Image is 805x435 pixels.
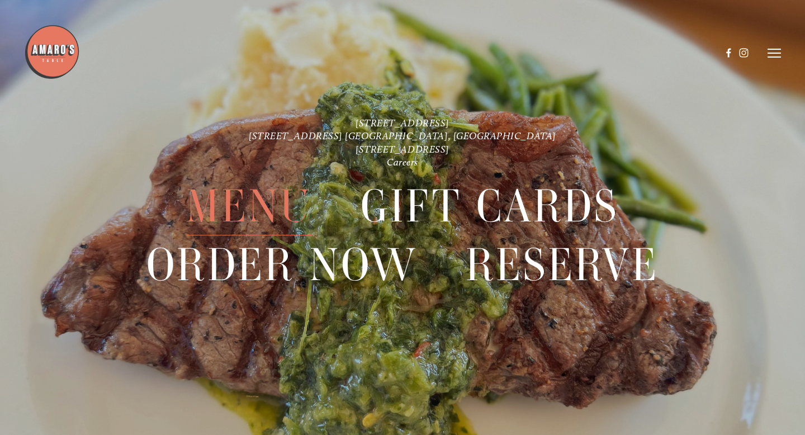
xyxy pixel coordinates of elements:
span: Reserve [466,236,658,294]
a: Menu [186,177,312,235]
a: [STREET_ADDRESS] [356,143,449,155]
a: Careers [387,156,418,168]
a: [STREET_ADDRESS] [GEOGRAPHIC_DATA], [GEOGRAPHIC_DATA] [249,130,556,142]
span: Order Now [146,236,417,294]
img: Amaro's Table [24,24,80,80]
a: Gift Cards [361,177,619,235]
a: Order Now [146,236,417,294]
a: Reserve [466,236,658,294]
a: [STREET_ADDRESS] [356,117,449,129]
